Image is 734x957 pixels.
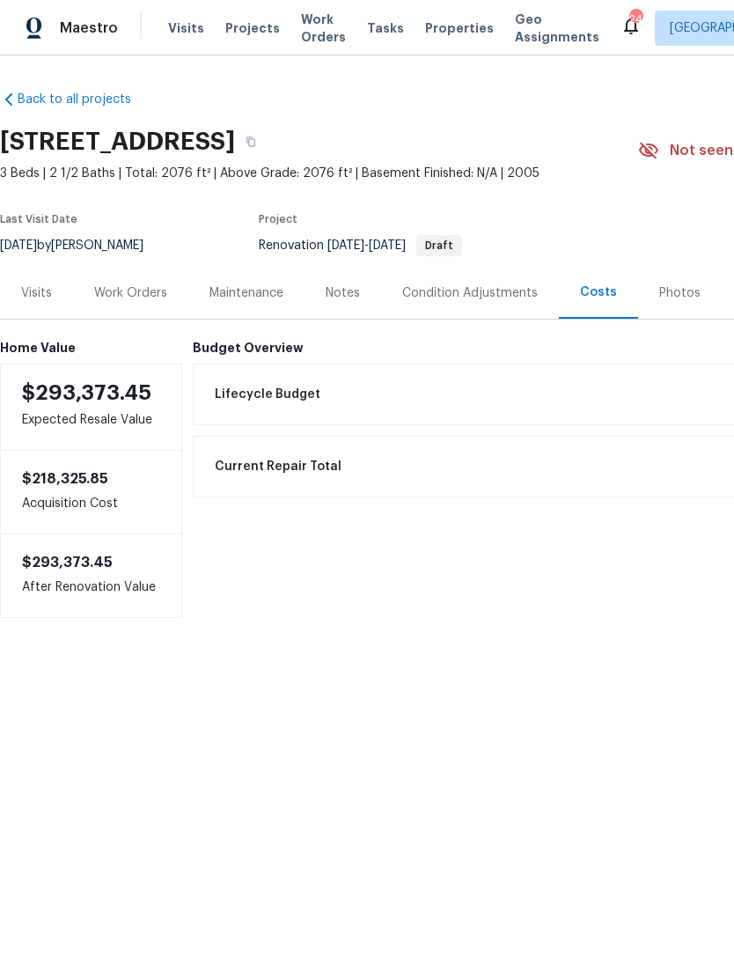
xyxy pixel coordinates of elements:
[326,284,360,302] div: Notes
[168,19,204,37] span: Visits
[22,382,151,403] span: $293,373.45
[94,284,167,302] div: Work Orders
[235,126,267,158] button: Copy Address
[580,283,617,301] div: Costs
[215,458,341,475] span: Current Repair Total
[225,19,280,37] span: Projects
[369,239,406,252] span: [DATE]
[515,11,599,46] span: Geo Assignments
[259,239,462,252] span: Renovation
[22,472,108,486] span: $218,325.85
[209,284,283,302] div: Maintenance
[418,240,460,251] span: Draft
[259,214,297,225] span: Project
[367,22,404,34] span: Tasks
[659,284,701,302] div: Photos
[327,239,406,252] span: -
[60,19,118,37] span: Maestro
[301,11,346,46] span: Work Orders
[22,556,113,570] span: $293,373.45
[21,284,52,302] div: Visits
[629,11,642,28] div: 24
[215,386,320,403] span: Lifecycle Budget
[425,19,494,37] span: Properties
[402,284,538,302] div: Condition Adjustments
[327,239,364,252] span: [DATE]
